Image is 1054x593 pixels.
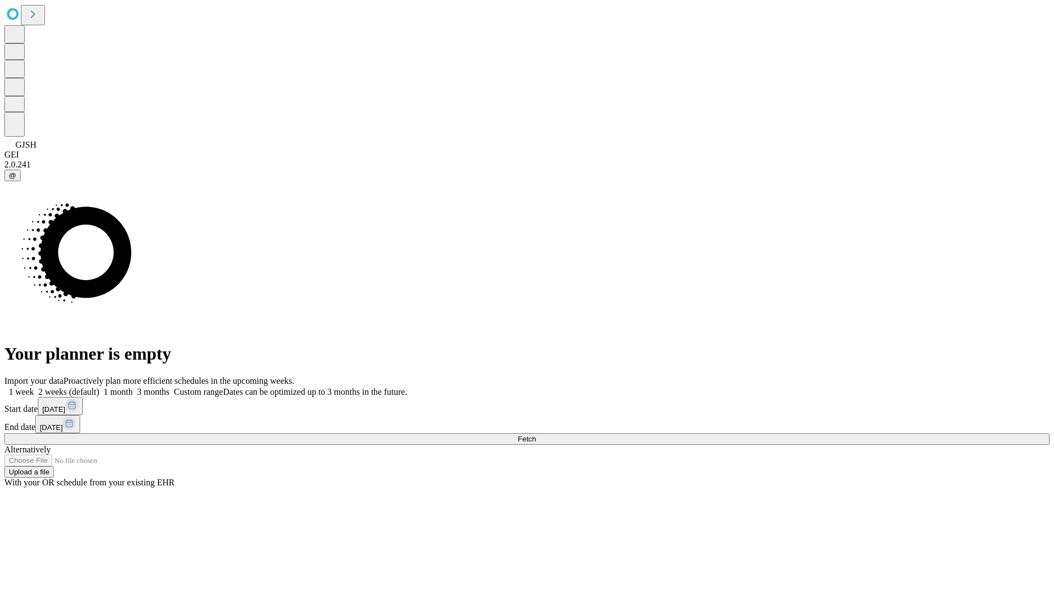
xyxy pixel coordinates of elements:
div: GEI [4,150,1050,160]
span: Proactively plan more efficient schedules in the upcoming weeks. [64,376,294,385]
span: GJSH [15,140,36,149]
span: 1 month [104,387,133,396]
span: Custom range [174,387,223,396]
span: Fetch [518,435,536,443]
div: 2.0.241 [4,160,1050,170]
div: Start date [4,397,1050,415]
button: [DATE] [38,397,83,415]
span: @ [9,171,16,180]
span: With your OR schedule from your existing EHR [4,478,175,487]
span: Alternatively [4,445,51,454]
button: Fetch [4,433,1050,445]
span: 1 week [9,387,34,396]
span: 3 months [137,387,170,396]
button: [DATE] [35,415,80,433]
span: Import your data [4,376,64,385]
button: @ [4,170,21,181]
button: Upload a file [4,466,54,478]
h1: Your planner is empty [4,344,1050,364]
span: 2 weeks (default) [38,387,99,396]
span: [DATE] [42,405,65,413]
span: Dates can be optimized up to 3 months in the future. [223,387,407,396]
div: End date [4,415,1050,433]
span: [DATE] [40,423,63,432]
